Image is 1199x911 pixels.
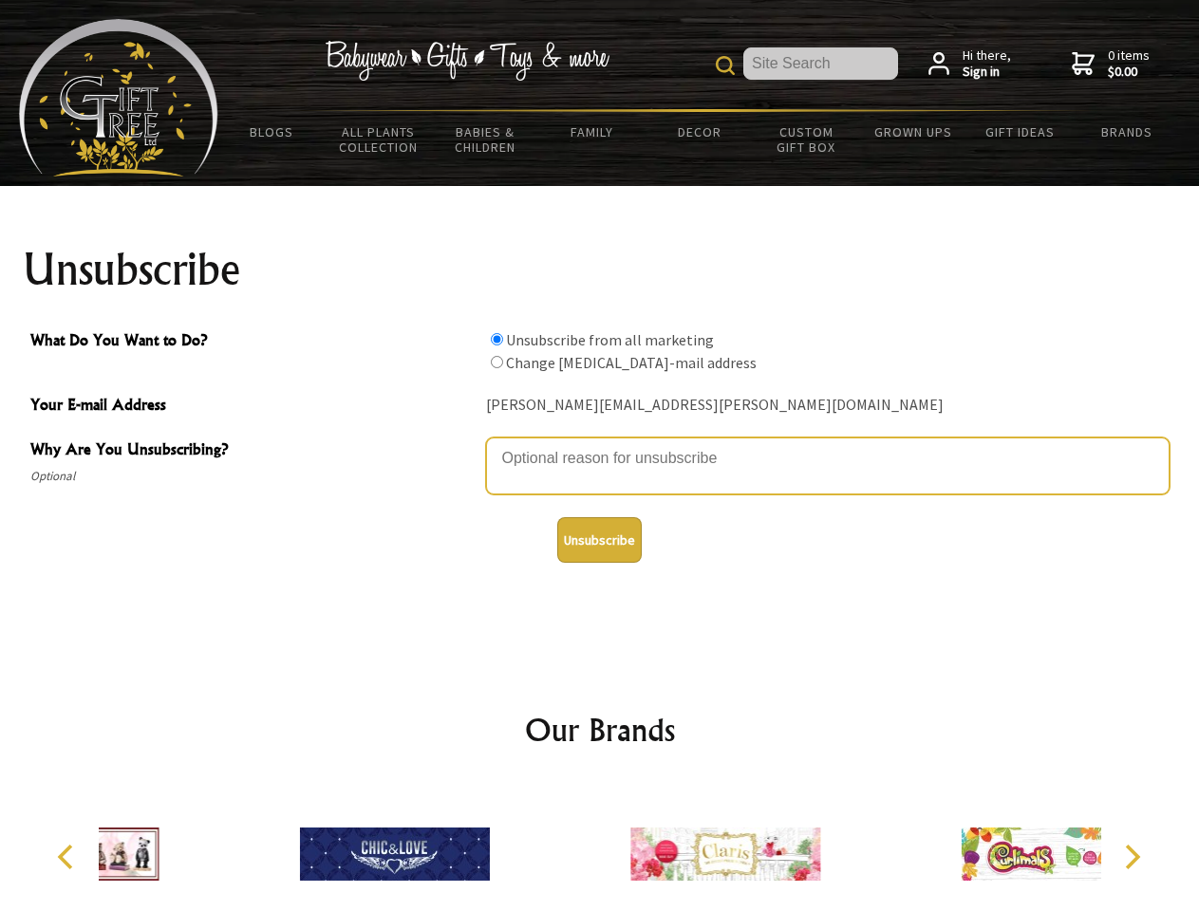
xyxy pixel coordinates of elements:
[326,112,433,167] a: All Plants Collection
[30,437,477,465] span: Why Are You Unsubscribing?
[30,393,477,420] span: Your E-mail Address
[491,356,503,368] input: What Do You Want to Do?
[963,64,1011,81] strong: Sign in
[38,707,1162,753] h2: Our Brands
[859,112,966,152] a: Grown Ups
[539,112,646,152] a: Family
[963,47,1011,81] span: Hi there,
[1108,64,1150,81] strong: $0.00
[325,41,609,81] img: Babywear - Gifts - Toys & more
[966,112,1074,152] a: Gift Ideas
[506,330,714,349] label: Unsubscribe from all marketing
[506,353,757,372] label: Change [MEDICAL_DATA]-mail address
[1108,46,1150,81] span: 0 items
[1074,112,1181,152] a: Brands
[646,112,753,152] a: Decor
[218,112,326,152] a: BLOGS
[753,112,860,167] a: Custom Gift Box
[486,437,1170,494] textarea: Why Are You Unsubscribing?
[486,391,1170,420] div: [PERSON_NAME][EMAIL_ADDRESS][PERSON_NAME][DOMAIN_NAME]
[743,47,898,80] input: Site Search
[557,517,642,563] button: Unsubscribe
[716,56,735,75] img: product search
[23,247,1177,292] h1: Unsubscribe
[47,836,89,878] button: Previous
[1111,836,1152,878] button: Next
[432,112,539,167] a: Babies & Children
[928,47,1011,81] a: Hi there,Sign in
[30,465,477,488] span: Optional
[491,333,503,345] input: What Do You Want to Do?
[1072,47,1150,81] a: 0 items$0.00
[30,328,477,356] span: What Do You Want to Do?
[19,19,218,177] img: Babyware - Gifts - Toys and more...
